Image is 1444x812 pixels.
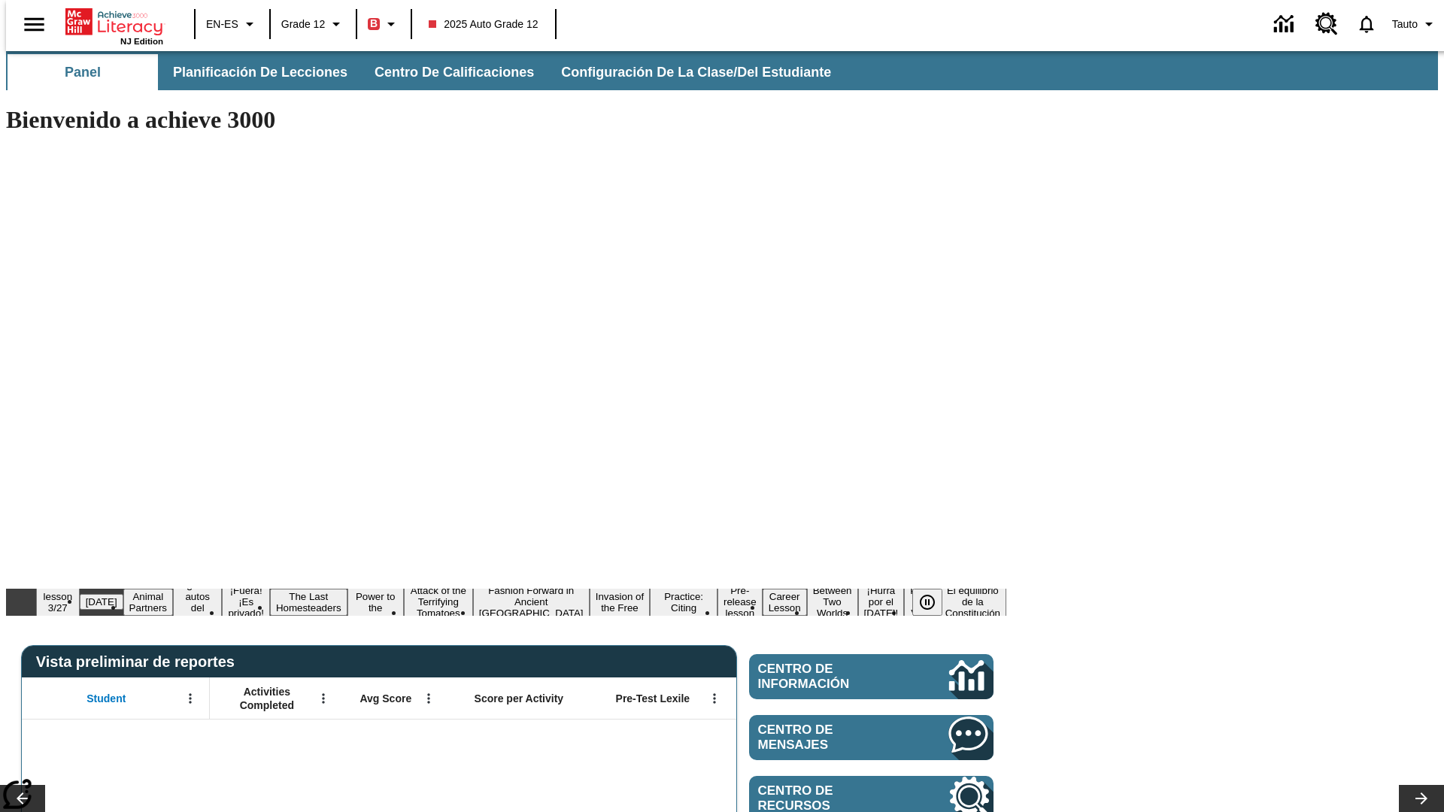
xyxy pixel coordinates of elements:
[200,11,265,38] button: Language: EN-ES, Selecciona un idioma
[717,583,763,621] button: Slide 12 Pre-release lesson
[347,577,404,627] button: Slide 7 Solar Power to the People
[561,64,831,81] span: Configuración de la clase/del estudiante
[1265,4,1306,45] a: Centro de información
[36,653,242,671] span: Vista preliminar de reportes
[359,692,411,705] span: Avg Score
[475,692,564,705] span: Score per Activity
[6,51,1438,90] div: Subbarra de navegación
[375,64,534,81] span: Centro de calificaciones
[217,685,317,712] span: Activities Completed
[807,583,858,621] button: Slide 14 Between Two Worlds
[65,5,163,46] div: Portada
[6,106,1006,134] h1: Bienvenido a achieve 3000
[404,583,473,621] button: Slide 8 Attack of the Terrifying Tomatoes
[703,687,726,710] button: Abrir menú
[173,577,222,627] button: Slide 4 ¿Los autos del futuro?
[1347,5,1386,44] a: Notificaciones
[1399,785,1444,812] button: Carrusel de lecciones, seguir
[370,14,378,33] span: B
[173,64,347,81] span: Planificación de lecciones
[912,589,957,616] div: Pausar
[1306,4,1347,44] a: Centro de recursos, Se abrirá en una pestaña nueva.
[80,594,123,610] button: Slide 2 Día del Trabajo
[904,583,939,621] button: Slide 16 Point of View
[912,589,942,616] button: Pausar
[417,687,440,710] button: Abrir menú
[12,2,56,47] button: Abrir el menú lateral
[270,589,347,616] button: Slide 6 The Last Homesteaders
[1386,11,1444,38] button: Perfil/Configuración
[8,54,158,90] button: Panel
[222,583,269,621] button: Slide 5 ¡Fuera! ¡Es privado!
[120,37,163,46] span: NJ Edition
[86,692,126,705] span: Student
[362,11,406,38] button: Boost El color de la clase es rojo. Cambiar el color de la clase.
[749,654,994,699] a: Centro de información
[590,577,651,627] button: Slide 10 The Invasion of the Free CD
[123,589,173,616] button: Slide 3 Animal Partners
[65,7,163,37] a: Portada
[749,715,994,760] a: Centro de mensajes
[206,17,238,32] span: EN-ES
[6,54,845,90] div: Subbarra de navegación
[758,723,904,753] span: Centro de mensajes
[473,583,590,621] button: Slide 9 Fashion Forward in Ancient Rome
[281,17,325,32] span: Grade 12
[939,583,1006,621] button: Slide 17 El equilibrio de la Constitución
[36,577,80,627] button: Slide 1 Test lesson 3/27 en
[161,54,359,90] button: Planificación de lecciones
[429,17,538,32] span: 2025 Auto Grade 12
[65,64,101,81] span: Panel
[549,54,843,90] button: Configuración de la clase/del estudiante
[363,54,546,90] button: Centro de calificaciones
[758,662,899,692] span: Centro de información
[858,583,905,621] button: Slide 15 ¡Hurra por el Día de la Constitución!
[616,692,690,705] span: Pre-Test Lexile
[179,687,202,710] button: Abrir menú
[1392,17,1418,32] span: Tauto
[275,11,351,38] button: Grado: Grade 12, Elige un grado
[312,687,335,710] button: Abrir menú
[650,577,717,627] button: Slide 11 Mixed Practice: Citing Evidence
[763,589,807,616] button: Slide 13 Career Lesson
